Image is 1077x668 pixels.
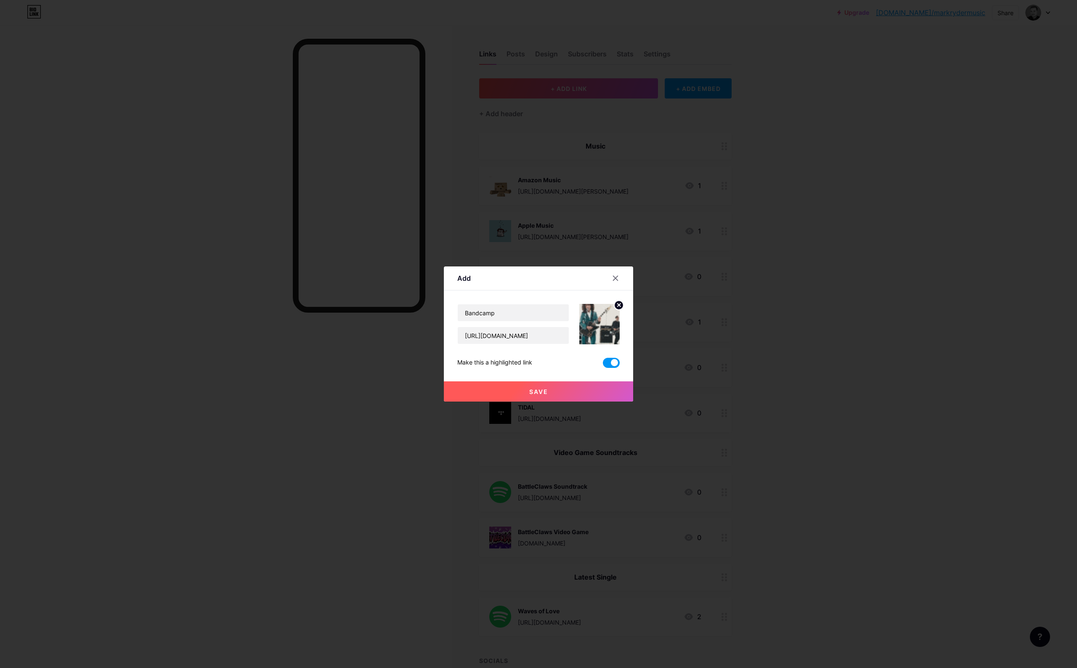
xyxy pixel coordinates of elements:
input: URL [458,327,569,344]
button: Save [444,381,633,402]
img: link_thumbnail [579,304,620,344]
div: Make this a highlighted link [457,358,532,368]
div: Add [457,273,471,283]
span: Save [529,388,548,395]
input: Title [458,304,569,321]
